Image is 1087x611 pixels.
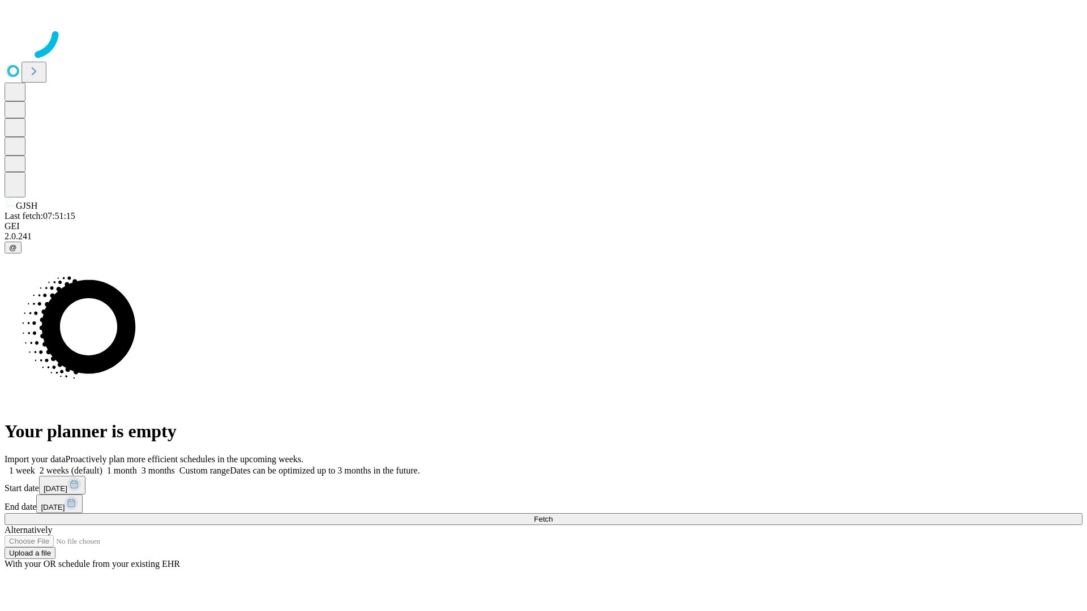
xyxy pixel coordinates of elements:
[5,476,1082,494] div: Start date
[142,466,175,475] span: 3 months
[66,454,303,464] span: Proactively plan more efficient schedules in the upcoming weeks.
[9,243,17,252] span: @
[36,494,83,513] button: [DATE]
[5,547,55,559] button: Upload a file
[5,211,75,221] span: Last fetch: 07:51:15
[5,513,1082,525] button: Fetch
[5,231,1082,242] div: 2.0.241
[40,466,102,475] span: 2 weeks (default)
[16,201,37,210] span: GJSH
[41,503,65,511] span: [DATE]
[5,421,1082,442] h1: Your planner is empty
[5,494,1082,513] div: End date
[39,476,85,494] button: [DATE]
[179,466,230,475] span: Custom range
[107,466,137,475] span: 1 month
[5,525,52,535] span: Alternatively
[5,221,1082,231] div: GEI
[230,466,420,475] span: Dates can be optimized up to 3 months in the future.
[5,454,66,464] span: Import your data
[5,242,22,253] button: @
[534,515,553,523] span: Fetch
[44,484,67,493] span: [DATE]
[9,466,35,475] span: 1 week
[5,559,180,569] span: With your OR schedule from your existing EHR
